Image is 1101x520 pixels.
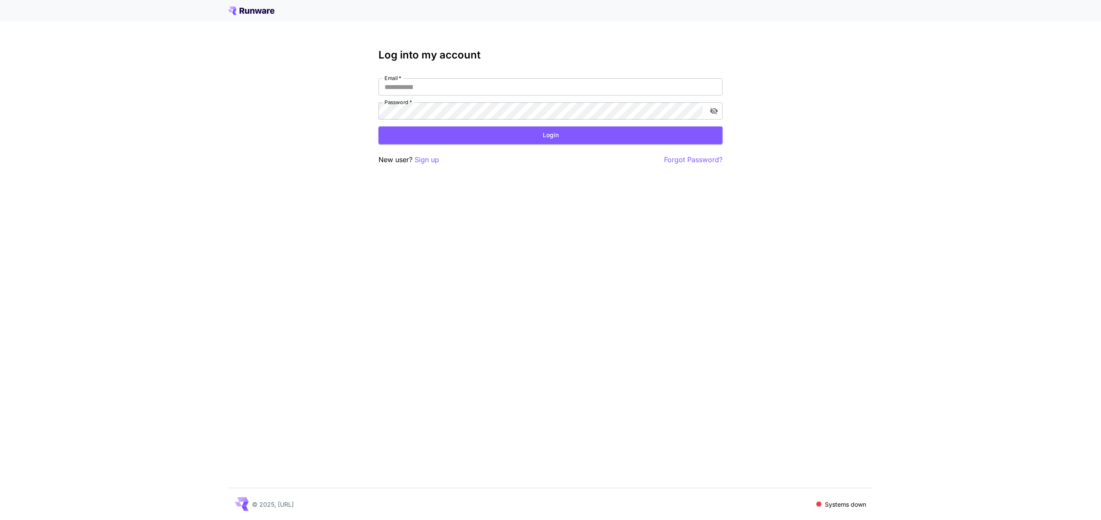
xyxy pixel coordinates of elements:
button: Sign up [415,154,439,165]
button: Login [378,126,723,144]
p: New user? [378,154,439,165]
h3: Log into my account [378,49,723,61]
label: Email [384,74,401,82]
p: Systems down [825,500,866,509]
p: © 2025, [URL] [252,500,294,509]
label: Password [384,98,412,106]
button: toggle password visibility [706,103,722,119]
button: Forgot Password? [664,154,723,165]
